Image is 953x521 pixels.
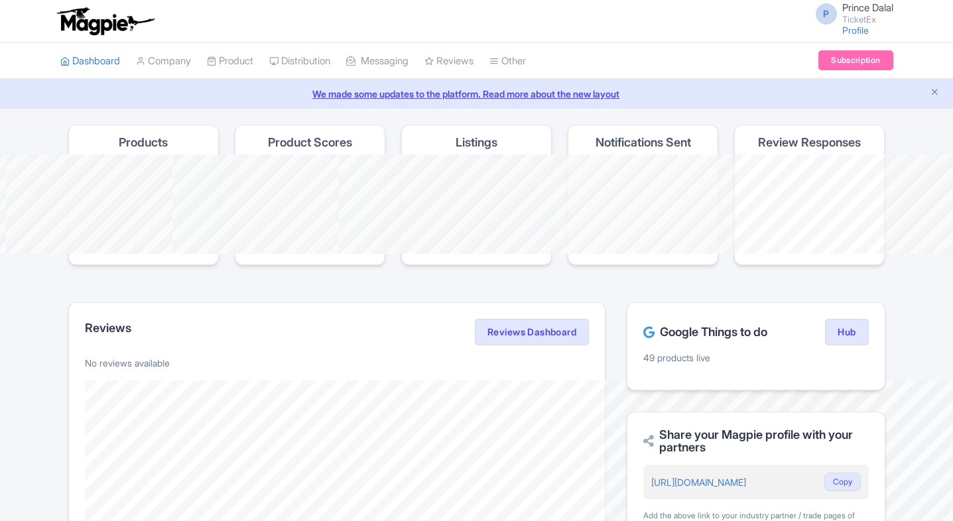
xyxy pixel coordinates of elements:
[119,136,168,149] h4: Products
[758,136,861,149] h4: Review Responses
[346,43,409,80] a: Messaging
[54,7,157,36] img: logo-ab69f6fb50320c5b225c76a69d11143b.png
[60,43,120,80] a: Dashboard
[424,43,474,80] a: Reviews
[643,428,868,455] h2: Share your Magpie profile with your partners
[816,3,837,25] span: P
[136,43,191,80] a: Company
[456,136,497,149] h4: Listings
[643,325,767,339] h2: Google Things to do
[85,321,131,335] h2: Reviews
[269,43,330,80] a: Distribution
[596,136,691,149] h4: Notifications Sent
[8,87,945,101] a: We made some updates to the platform. Read more about the new layout
[651,477,746,488] a: [URL][DOMAIN_NAME]
[268,136,352,149] h4: Product Scores
[825,319,868,345] a: Hub
[842,15,893,24] small: TicketEx
[475,319,589,345] a: Reviews Dashboard
[842,1,893,14] span: Prince Dalal
[842,25,869,36] a: Profile
[207,43,253,80] a: Product
[808,3,893,24] a: P Prince Dalal TicketEx
[824,473,861,491] button: Copy
[85,356,590,370] p: No reviews available
[930,86,940,101] button: Close announcement
[818,50,893,70] a: Subscription
[489,43,526,80] a: Other
[643,351,868,365] p: 49 products live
